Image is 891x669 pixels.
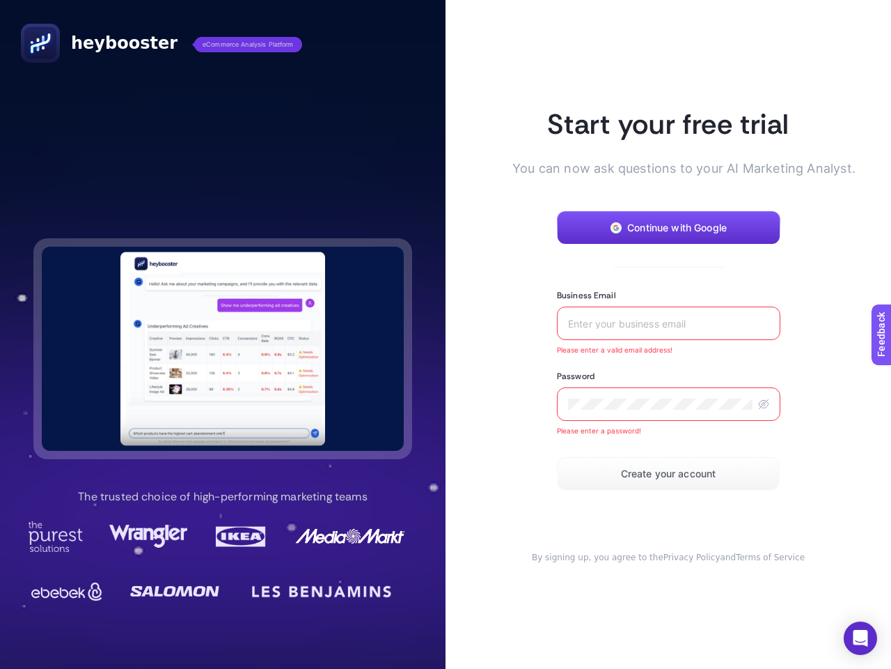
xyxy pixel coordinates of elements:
[28,578,106,606] img: Ebebek
[621,468,716,479] span: Create your account
[663,553,720,562] a: Privacy Policy
[557,211,780,245] button: Continue with Google
[736,553,805,562] a: Terms of Service
[557,457,780,491] button: Create your account
[627,222,727,233] span: Continue with Google
[557,426,780,435] span: Please enter a password!
[8,4,53,15] span: Feedback
[512,159,824,178] p: You can now ask questions to your AI Marketing Analyst.
[244,575,400,608] img: LesBenjamin
[78,489,367,505] p: The trusted choice of high-performing marketing teams
[194,37,302,52] span: eCommerce Analysis Platform
[557,290,616,301] label: Business Email
[213,521,269,552] img: Ikea
[294,521,406,552] img: MediaMarkt
[21,24,302,63] a: heyboostereCommerce Analysis Platform
[130,578,219,606] img: Salomon
[844,622,877,655] div: Open Intercom Messenger
[109,521,187,552] img: Wrangler
[71,32,178,54] span: heybooster
[568,318,769,329] input: Enter your business email
[532,553,663,562] span: By signing up, you agree to the
[557,371,594,382] label: Password
[557,346,780,354] span: Please enter a valid email address!
[28,521,84,552] img: Purest
[512,552,824,563] div: and
[512,106,824,142] h1: Start your free trial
